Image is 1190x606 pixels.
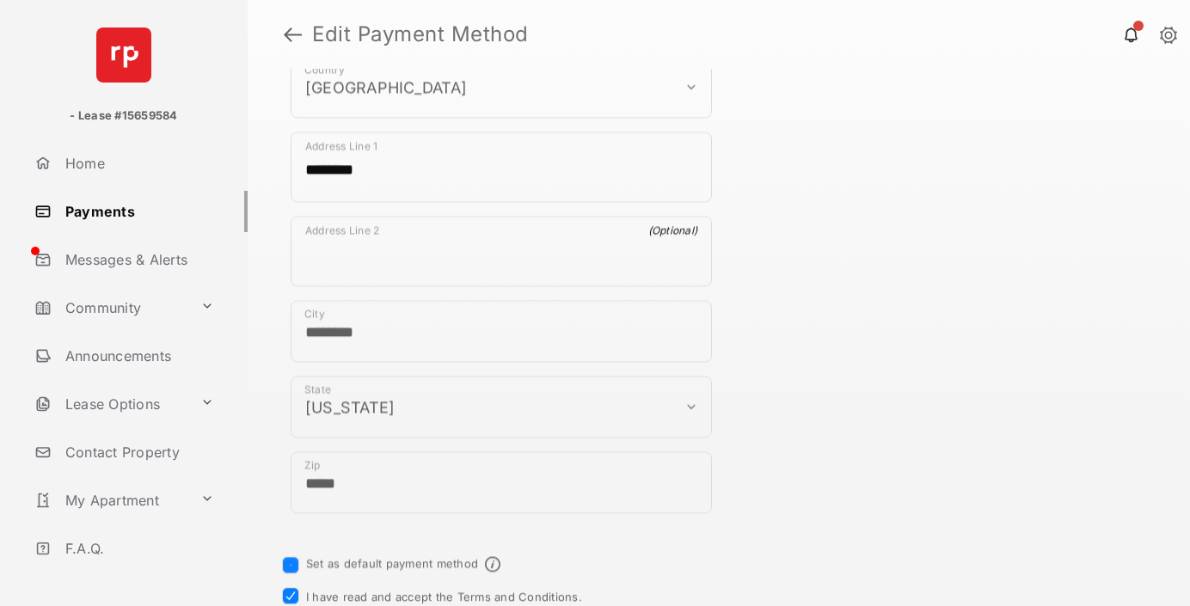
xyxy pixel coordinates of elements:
[28,287,193,328] a: Community
[28,143,248,184] a: Home
[291,376,712,438] div: payment_method_screening[postal_addresses][administrativeArea]
[70,107,177,125] p: - Lease #15659584
[485,556,500,572] span: Default payment method info
[96,28,151,83] img: svg+xml;base64,PHN2ZyB4bWxucz0iaHR0cDovL3d3dy53My5vcmcvMjAwMC9zdmciIHdpZHRoPSI2NCIgaGVpZ2h0PSI2NC...
[28,335,248,376] a: Announcements
[28,383,193,425] a: Lease Options
[291,300,712,362] div: payment_method_screening[postal_addresses][locality]
[291,216,712,286] div: payment_method_screening[postal_addresses][addressLine2]
[312,24,529,45] strong: Edit Payment Method
[291,451,712,513] div: payment_method_screening[postal_addresses][postalCode]
[291,132,712,202] div: payment_method_screening[postal_addresses][addressLine1]
[28,191,248,232] a: Payments
[306,556,478,570] label: Set as default payment method
[28,480,193,521] a: My Apartment
[28,528,248,569] a: F.A.Q.
[291,56,712,118] div: payment_method_screening[postal_addresses][country]
[28,239,248,280] a: Messages & Alerts
[28,432,248,473] a: Contact Property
